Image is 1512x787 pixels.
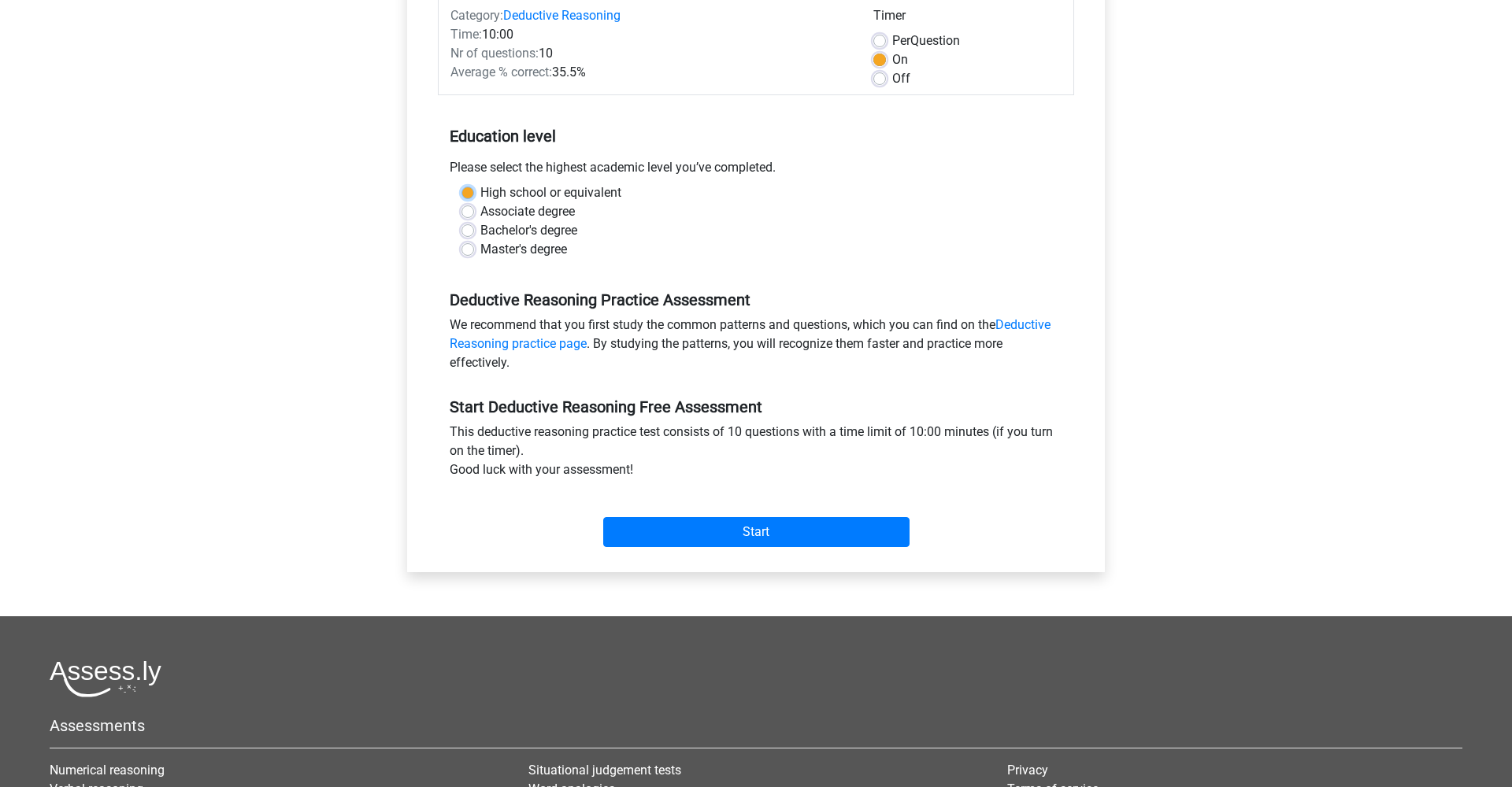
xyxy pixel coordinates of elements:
[450,397,1062,416] h5: Start Deductive Reasoning Free Assessment
[439,63,862,82] div: 35.5%
[480,202,575,221] label: Associate degree
[480,240,567,259] label: Master's degree
[892,50,908,69] label: On
[528,763,681,778] a: Situational judgement tests
[450,290,1062,309] h5: Deductive Reasoning Practice Assessment
[892,33,910,48] span: Per
[438,158,1074,183] div: Please select the highest academic level you’ve completed.
[450,65,552,79] span: Average % correct:
[450,120,1062,152] h5: Education level
[503,8,621,23] a: Deductive Reasoning
[603,517,910,547] input: Start
[438,423,1074,486] div: This deductive reasoning practice test consists of 10 questions with a time limit of 10:00 minute...
[892,69,910,88] label: Off
[1007,763,1048,778] a: Privacy
[480,183,621,202] label: High school or equivalent
[50,716,1462,735] h5: Assessments
[480,221,577,240] label: Bachelor's degree
[439,25,862,44] div: 10:00
[450,27,482,42] span: Time:
[50,660,161,697] img: Assessly logo
[438,316,1074,379] div: We recommend that you first study the common patterns and questions, which you can find on the . ...
[50,763,165,778] a: Numerical reasoning
[892,31,960,50] label: Question
[439,44,862,63] div: 10
[450,46,539,61] span: Nr of questions:
[450,8,503,23] span: Category:
[873,6,1062,31] div: Timer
